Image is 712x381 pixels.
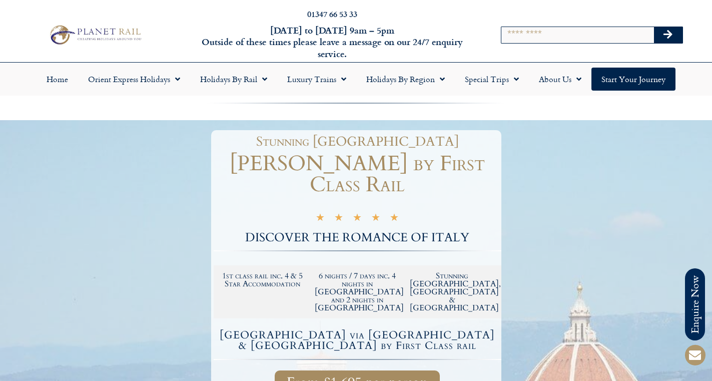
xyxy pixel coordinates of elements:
i: ★ [371,213,380,225]
h2: DISCOVER THE ROMANCE OF ITALY [214,232,501,244]
h6: [DATE] to [DATE] 9am – 5pm Outside of these times please leave a message on our 24/7 enquiry serv... [192,25,472,60]
h1: [PERSON_NAME] by First Class Rail [214,153,501,195]
div: 5/5 [316,212,399,225]
a: Start your Journey [591,68,675,91]
a: 01347 66 53 33 [307,8,357,20]
h1: Stunning [GEOGRAPHIC_DATA] [219,135,496,148]
button: Search [654,27,683,43]
h2: 1st class rail inc. 4 & 5 Star Accommodation [220,272,305,288]
a: Holidays by Region [356,68,455,91]
img: Planet Rail Train Holidays Logo [46,23,144,47]
nav: Menu [5,68,707,91]
a: Home [37,68,78,91]
i: ★ [316,213,325,225]
h2: Stunning [GEOGRAPHIC_DATA], [GEOGRAPHIC_DATA] & [GEOGRAPHIC_DATA] [410,272,495,312]
i: ★ [390,213,399,225]
a: Orient Express Holidays [78,68,190,91]
i: ★ [353,213,362,225]
a: About Us [529,68,591,91]
h4: [GEOGRAPHIC_DATA] via [GEOGRAPHIC_DATA] & [GEOGRAPHIC_DATA] by First Class rail [215,330,500,351]
a: Luxury Trains [277,68,356,91]
a: Holidays by Rail [190,68,277,91]
h2: 6 nights / 7 days inc. 4 nights in [GEOGRAPHIC_DATA] and 2 nights in [GEOGRAPHIC_DATA] [315,272,400,312]
i: ★ [334,213,343,225]
a: Special Trips [455,68,529,91]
